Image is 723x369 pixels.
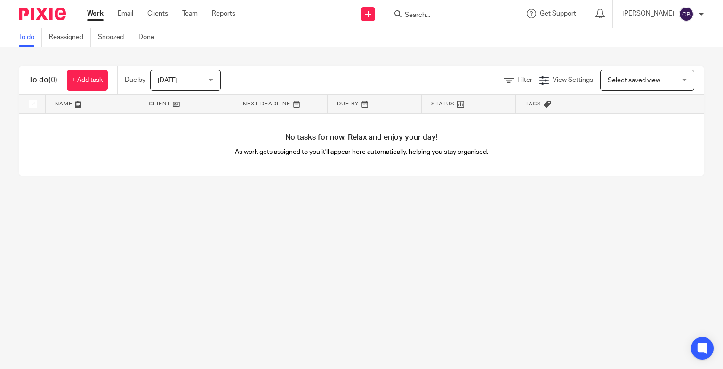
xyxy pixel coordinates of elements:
[158,77,177,84] span: [DATE]
[404,11,489,20] input: Search
[19,8,66,20] img: Pixie
[517,77,532,83] span: Filter
[19,28,42,47] a: To do
[118,9,133,18] a: Email
[19,133,704,143] h4: No tasks for now. Relax and enjoy your day!
[525,101,541,106] span: Tags
[212,9,235,18] a: Reports
[182,9,198,18] a: Team
[622,9,674,18] p: [PERSON_NAME]
[48,76,57,84] span: (0)
[125,75,145,85] p: Due by
[98,28,131,47] a: Snoozed
[540,10,576,17] span: Get Support
[87,9,104,18] a: Work
[67,70,108,91] a: + Add task
[138,28,161,47] a: Done
[608,77,660,84] span: Select saved view
[147,9,168,18] a: Clients
[49,28,91,47] a: Reassigned
[553,77,593,83] span: View Settings
[29,75,57,85] h1: To do
[679,7,694,22] img: svg%3E
[191,147,533,157] p: As work gets assigned to you it'll appear here automatically, helping you stay organised.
